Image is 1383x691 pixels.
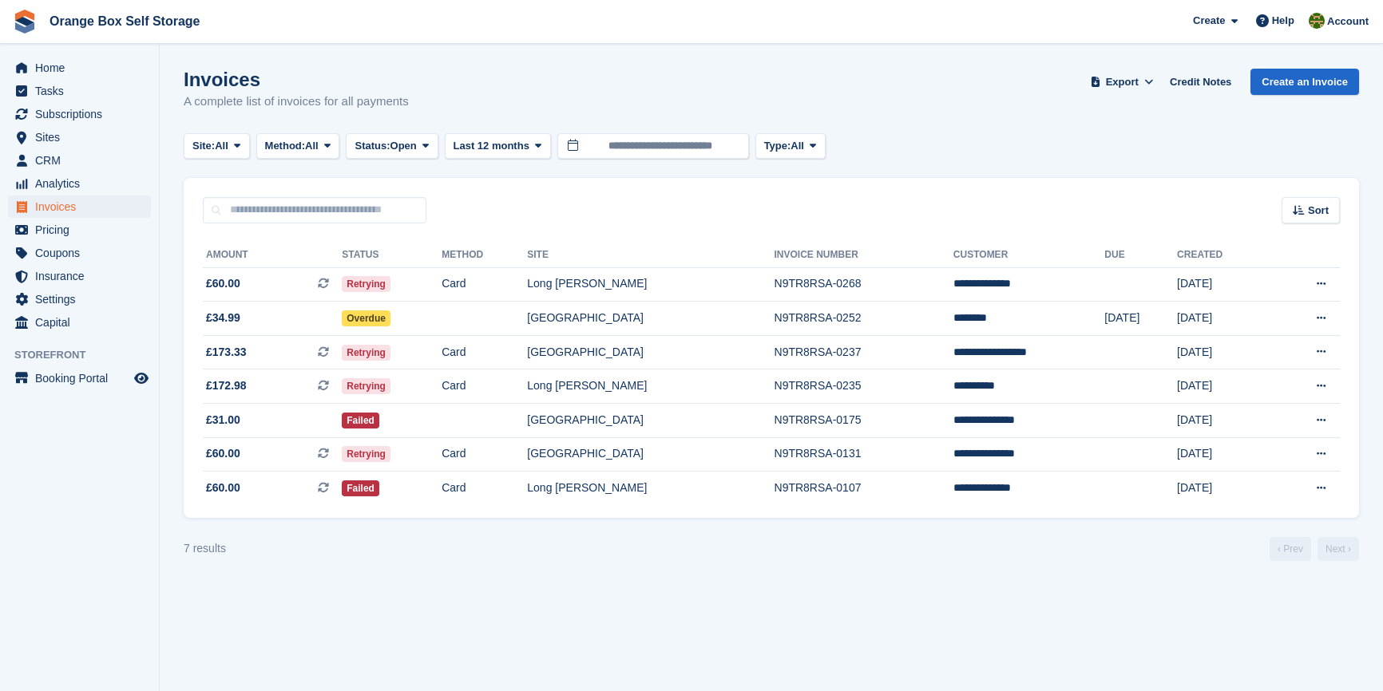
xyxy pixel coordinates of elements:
[132,369,151,388] a: Preview store
[8,242,151,264] a: menu
[1106,74,1139,90] span: Export
[8,57,151,79] a: menu
[265,138,306,154] span: Method:
[775,437,953,472] td: N9TR8RSA-0131
[527,302,774,336] td: [GEOGRAPHIC_DATA]
[206,412,240,428] span: £31.00
[206,344,247,361] span: £173.33
[1177,472,1271,505] td: [DATE]
[8,311,151,334] a: menu
[184,93,409,111] p: A complete list of invoices for all payments
[203,243,342,268] th: Amount
[342,378,390,394] span: Retrying
[1177,437,1271,472] td: [DATE]
[305,138,319,154] span: All
[35,57,131,79] span: Home
[1250,69,1359,95] a: Create an Invoice
[342,276,390,292] span: Retrying
[8,80,151,102] a: menu
[1177,404,1271,438] td: [DATE]
[342,243,442,268] th: Status
[1177,369,1271,404] td: [DATE]
[764,138,791,154] span: Type:
[342,310,390,326] span: Overdue
[1177,267,1271,302] td: [DATE]
[1163,69,1238,95] a: Credit Notes
[35,126,131,148] span: Sites
[775,267,953,302] td: N9TR8RSA-0268
[1272,13,1294,29] span: Help
[35,80,131,102] span: Tasks
[1270,537,1311,561] a: Previous
[755,133,826,160] button: Type: All
[206,310,240,326] span: £34.99
[527,243,774,268] th: Site
[342,345,390,361] span: Retrying
[35,367,131,389] span: Booking Portal
[35,265,131,287] span: Insurance
[8,219,151,241] a: menu
[442,437,527,472] td: Card
[206,445,240,462] span: £60.00
[14,347,159,363] span: Storefront
[206,275,240,292] span: £60.00
[342,446,390,462] span: Retrying
[775,404,953,438] td: N9TR8RSA-0175
[1104,302,1177,336] td: [DATE]
[1308,203,1329,219] span: Sort
[442,267,527,302] td: Card
[791,138,804,154] span: All
[442,369,527,404] td: Card
[35,103,131,125] span: Subscriptions
[346,133,438,160] button: Status: Open
[527,437,774,472] td: [GEOGRAPHIC_DATA]
[192,138,215,154] span: Site:
[342,480,379,496] span: Failed
[527,369,774,404] td: Long [PERSON_NAME]
[1104,243,1177,268] th: Due
[445,133,551,160] button: Last 12 months
[775,335,953,369] td: N9TR8RSA-0237
[355,138,390,154] span: Status:
[256,133,340,160] button: Method: All
[527,472,774,505] td: Long [PERSON_NAME]
[527,267,774,302] td: Long [PERSON_NAME]
[184,133,250,160] button: Site: All
[215,138,228,154] span: All
[342,413,379,428] span: Failed
[8,367,151,389] a: menu
[775,369,953,404] td: N9TR8RSA-0235
[8,103,151,125] a: menu
[35,172,131,195] span: Analytics
[1087,69,1157,95] button: Export
[1193,13,1225,29] span: Create
[953,243,1104,268] th: Customer
[184,69,409,90] h1: Invoices
[8,149,151,172] a: menu
[1318,537,1359,561] a: Next
[8,126,151,148] a: menu
[35,242,131,264] span: Coupons
[442,335,527,369] td: Card
[390,138,417,154] span: Open
[8,172,151,195] a: menu
[8,265,151,287] a: menu
[43,8,207,34] a: Orange Box Self Storage
[1327,14,1369,30] span: Account
[206,480,240,496] span: £60.00
[35,149,131,172] span: CRM
[184,540,226,557] div: 7 results
[1177,335,1271,369] td: [DATE]
[35,288,131,310] span: Settings
[442,243,527,268] th: Method
[13,10,37,34] img: stora-icon-8386f47178a22dfd0bd8f6a31ec36ba5ce8667c1dd55bd0f319d3a0aa187defe.svg
[775,243,953,268] th: Invoice Number
[35,311,131,334] span: Capital
[1266,537,1362,561] nav: Page
[1177,302,1271,336] td: [DATE]
[1177,243,1271,268] th: Created
[454,138,529,154] span: Last 12 months
[35,195,131,218] span: Invoices
[775,302,953,336] td: N9TR8RSA-0252
[8,195,151,218] a: menu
